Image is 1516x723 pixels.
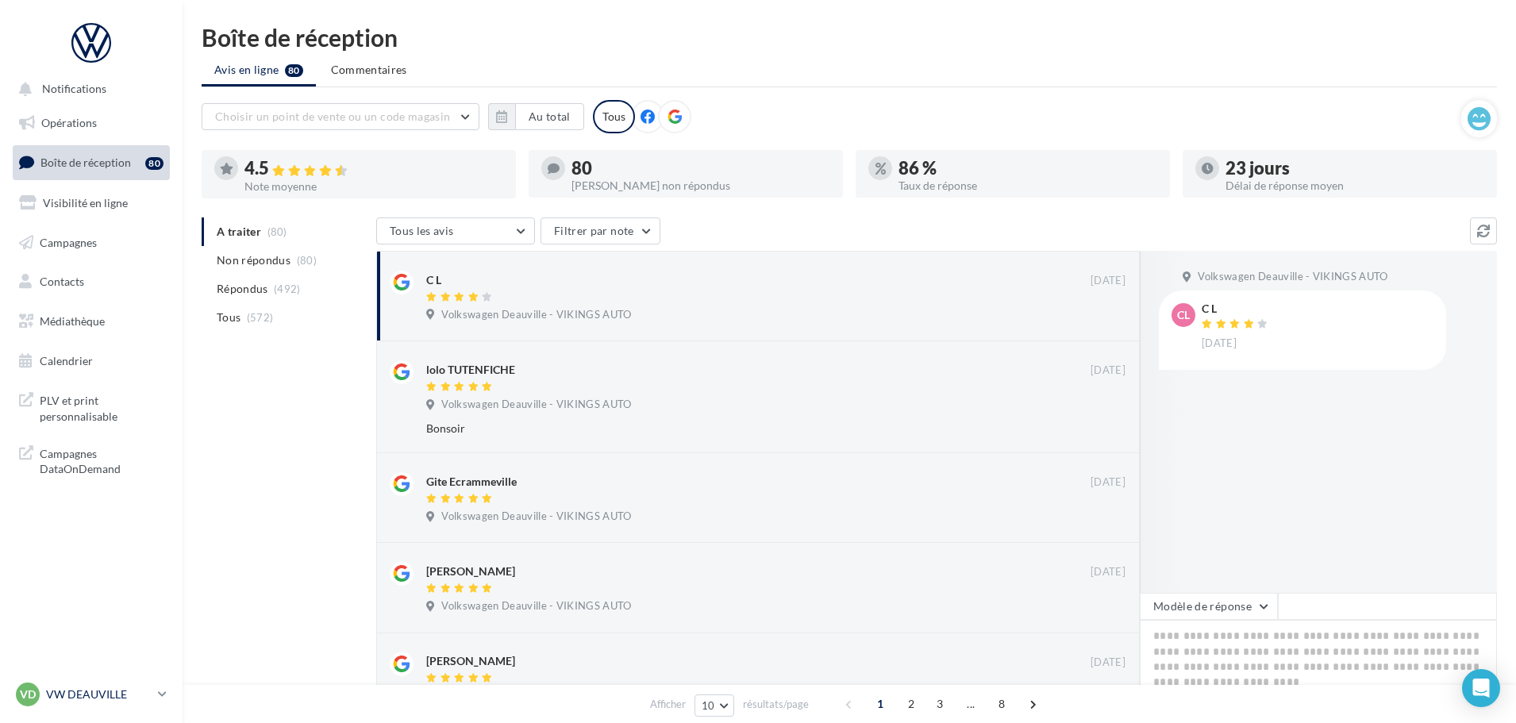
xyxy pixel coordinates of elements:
[1091,565,1125,579] span: [DATE]
[441,308,631,322] span: Volkswagen Deauville - VIKINGS AUTO
[1091,274,1125,288] span: [DATE]
[898,160,1157,177] div: 86 %
[1462,669,1500,707] div: Open Intercom Messenger
[488,103,584,130] button: Au total
[927,691,952,717] span: 3
[958,691,983,717] span: ...
[145,157,164,170] div: 80
[247,311,274,324] span: (572)
[202,25,1497,49] div: Boîte de réception
[898,180,1157,191] div: Taux de réponse
[40,275,84,288] span: Contacts
[650,697,686,712] span: Afficher
[1202,303,1272,314] div: C L
[46,686,152,702] p: VW DEAUVILLE
[1177,307,1190,323] span: CL
[10,145,173,179] a: Boîte de réception80
[376,217,535,244] button: Tous les avis
[40,443,164,477] span: Campagnes DataOnDemand
[1225,180,1484,191] div: Délai de réponse moyen
[13,679,170,710] a: VD VW DEAUVILLE
[42,83,106,96] span: Notifications
[10,265,173,298] a: Contacts
[244,160,503,178] div: 4.5
[441,398,631,412] span: Volkswagen Deauville - VIKINGS AUTO
[10,436,173,483] a: Campagnes DataOnDemand
[40,156,131,169] span: Boîte de réception
[426,272,441,288] div: C L
[1091,363,1125,378] span: [DATE]
[989,691,1014,717] span: 8
[702,699,715,712] span: 10
[426,362,515,378] div: lolo TUTENFICHE
[593,100,635,133] div: Tous
[695,694,735,717] button: 10
[743,697,809,712] span: résultats/page
[274,283,301,295] span: (492)
[43,196,128,210] span: Visibilité en ligne
[515,103,584,130] button: Au total
[40,235,97,248] span: Campagnes
[215,110,450,123] span: Choisir un point de vente ou un code magasin
[1091,656,1125,670] span: [DATE]
[571,160,830,177] div: 80
[1140,593,1278,620] button: Modèle de réponse
[40,314,105,328] span: Médiathèque
[10,226,173,260] a: Campagnes
[898,691,924,717] span: 2
[868,691,893,717] span: 1
[441,510,631,524] span: Volkswagen Deauville - VIKINGS AUTO
[441,599,631,613] span: Volkswagen Deauville - VIKINGS AUTO
[40,354,93,367] span: Calendrier
[1091,475,1125,490] span: [DATE]
[390,224,454,237] span: Tous les avis
[202,103,479,130] button: Choisir un point de vente ou un code magasin
[1198,270,1387,284] span: Volkswagen Deauville - VIKINGS AUTO
[426,474,517,490] div: Gite Ecrammeville
[1202,337,1237,351] span: [DATE]
[41,116,97,129] span: Opérations
[426,421,1022,436] div: Bonsoir
[571,180,830,191] div: [PERSON_NAME] non répondus
[217,310,240,325] span: Tous
[10,383,173,430] a: PLV et print personnalisable
[1225,160,1484,177] div: 23 jours
[426,563,515,579] div: [PERSON_NAME]
[217,281,268,297] span: Répondus
[40,390,164,424] span: PLV et print personnalisable
[10,344,173,378] a: Calendrier
[244,181,503,192] div: Note moyenne
[10,305,173,338] a: Médiathèque
[331,62,407,78] span: Commentaires
[297,254,317,267] span: (80)
[541,217,660,244] button: Filtrer par note
[10,187,173,220] a: Visibilité en ligne
[426,653,515,669] div: [PERSON_NAME]
[10,106,173,140] a: Opérations
[217,252,291,268] span: Non répondus
[20,686,36,702] span: VD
